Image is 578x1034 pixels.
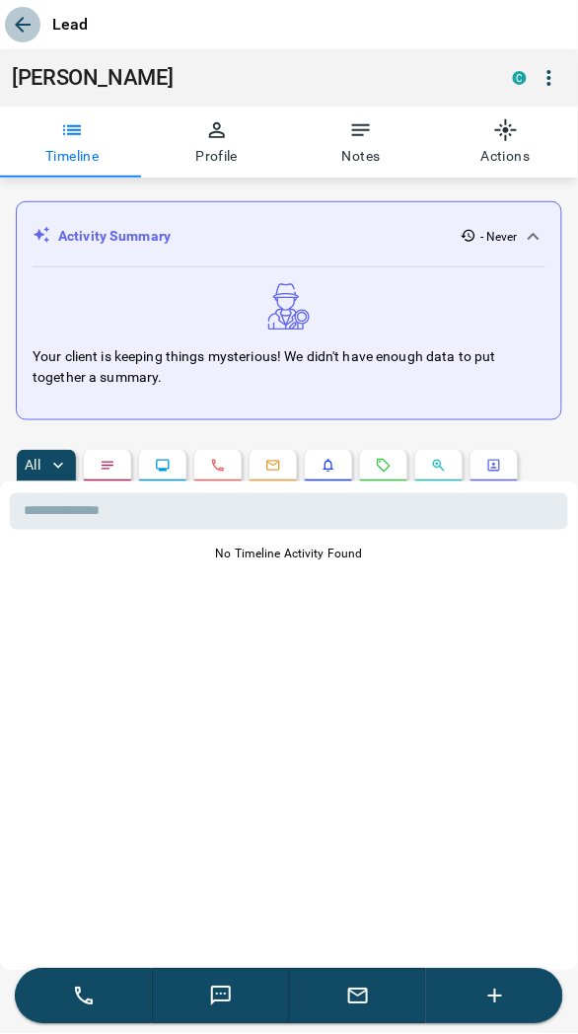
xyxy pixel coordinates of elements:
p: No Timeline Activity Found [10,546,568,563]
svg: Calls [210,458,226,474]
button: Notes [289,107,434,178]
svg: Listing Alerts [321,458,336,474]
div: Activity Summary- Never [33,218,545,255]
svg: Opportunities [431,458,447,474]
button: Profile [145,107,290,178]
h1: [PERSON_NAME] [12,65,483,91]
div: condos.ca [513,71,527,85]
svg: Requests [376,458,392,474]
p: - Never [480,228,518,246]
p: Lead [52,13,89,37]
svg: Lead Browsing Activity [155,458,171,474]
svg: Agent Actions [486,458,502,474]
p: Your client is keeping things mysterious! We didn't have enough data to put together a summary. [33,346,545,388]
p: Activity Summary [58,226,171,247]
svg: Notes [100,458,115,474]
p: All [25,459,40,473]
svg: Emails [265,458,281,474]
